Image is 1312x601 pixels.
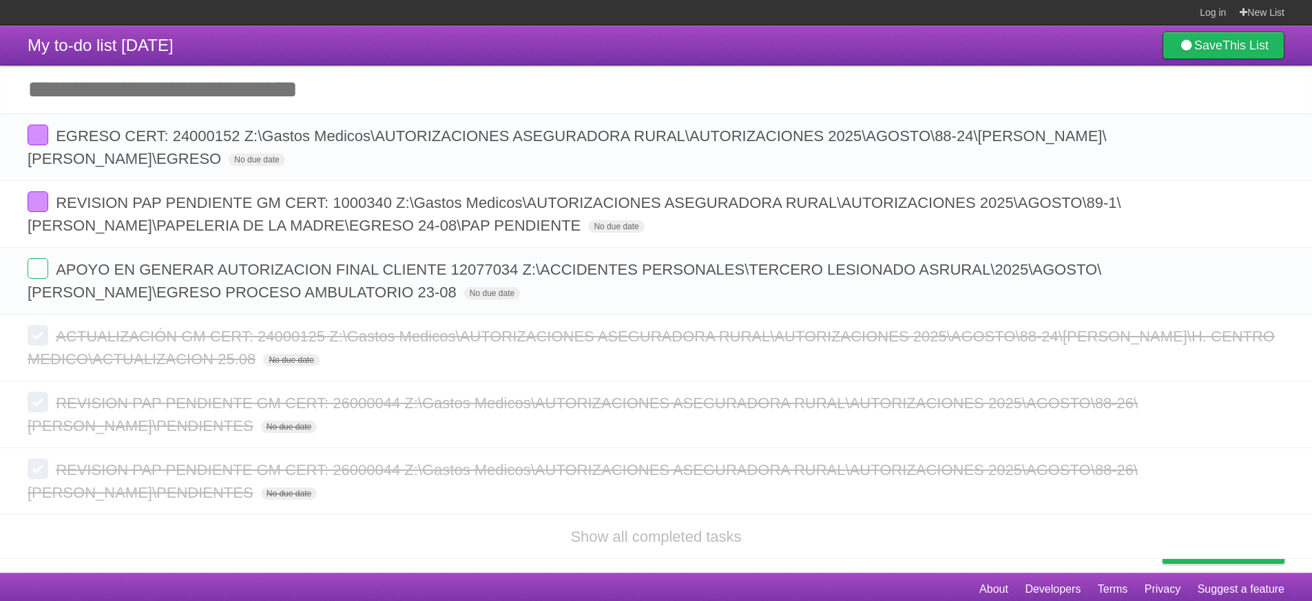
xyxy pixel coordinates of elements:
[28,394,1138,434] span: REVISION PAP PENDIENTE GM CERT: 26000044 Z:\Gastos Medicos\AUTORIZACIONES ASEGURADORA RURAL\AUTOR...
[28,461,1138,501] span: REVISION PAP PENDIENTE GM CERT: 26000044 Z:\Gastos Medicos\AUTORIZACIONES ASEGURADORA RURAL\AUTOR...
[28,328,1275,368] span: ACTUALIZACIÓN GM CERT: 24000125 Z:\Gastos Medicos\AUTORIZACIONES ASEGURADORA RURAL\AUTORIZACIONES...
[464,287,520,299] span: No due date
[28,191,48,212] label: Done
[263,354,319,366] span: No due date
[1163,32,1284,59] a: SaveThis List
[1191,539,1278,563] span: Buy me a coffee
[28,36,174,54] span: My to-do list [DATE]
[588,220,644,233] span: No due date
[28,458,48,479] label: Done
[28,125,48,145] label: Done
[261,421,317,433] span: No due date
[28,258,48,279] label: Done
[28,261,1101,301] span: APOYO EN GENERAR AUTORIZACION FINAL CLIENTE 12077034 Z:\ACCIDENTES PERSONALES\TERCERO LESIONADO A...
[28,127,1107,167] span: EGRESO CERT: 24000152 Z:\Gastos Medicos\AUTORIZACIONES ASEGURADORA RURAL\AUTORIZACIONES 2025\AGOS...
[261,487,317,500] span: No due date
[28,392,48,412] label: Done
[229,154,284,166] span: No due date
[570,528,741,545] a: Show all completed tasks
[28,194,1121,234] span: REVISION PAP PENDIENTE GM CERT: 1000340 Z:\Gastos Medicos\AUTORIZACIONES ASEGURADORA RURAL\AUTORI...
[28,325,48,346] label: Done
[1222,39,1269,52] b: This List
